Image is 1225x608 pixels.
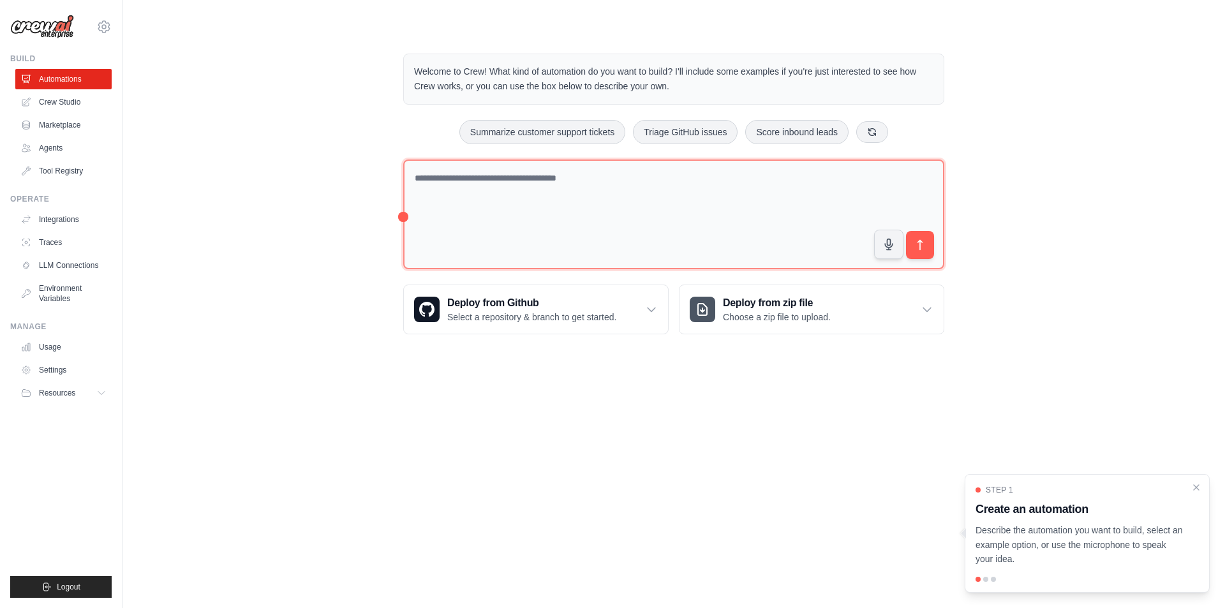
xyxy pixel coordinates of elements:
a: Traces [15,232,112,253]
a: Tool Registry [15,161,112,181]
a: Automations [15,69,112,89]
a: Usage [15,337,112,357]
p: Choose a zip file to upload. [723,311,831,323]
button: Resources [15,383,112,403]
button: Close walkthrough [1191,482,1201,493]
span: Step 1 [986,485,1013,495]
div: Build [10,54,112,64]
a: Settings [15,360,112,380]
p: Select a repository & branch to get started. [447,311,616,323]
a: Marketplace [15,115,112,135]
button: Triage GitHub issues [633,120,738,144]
span: Resources [39,388,75,398]
p: Describe the automation you want to build, select an example option, or use the microphone to spe... [976,523,1184,567]
div: Operate [10,194,112,204]
div: Manage [10,322,112,332]
p: Welcome to Crew! What kind of automation do you want to build? I'll include some examples if you'... [414,64,933,94]
a: Agents [15,138,112,158]
h3: Create an automation [976,500,1184,518]
a: LLM Connections [15,255,112,276]
a: Environment Variables [15,278,112,309]
img: Logo [10,15,74,39]
a: Crew Studio [15,92,112,112]
h3: Deploy from Github [447,295,616,311]
a: Integrations [15,209,112,230]
h3: Deploy from zip file [723,295,831,311]
button: Summarize customer support tickets [459,120,625,144]
iframe: Chat Widget [1161,547,1225,608]
span: Logout [57,582,80,592]
button: Logout [10,576,112,598]
button: Score inbound leads [745,120,849,144]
